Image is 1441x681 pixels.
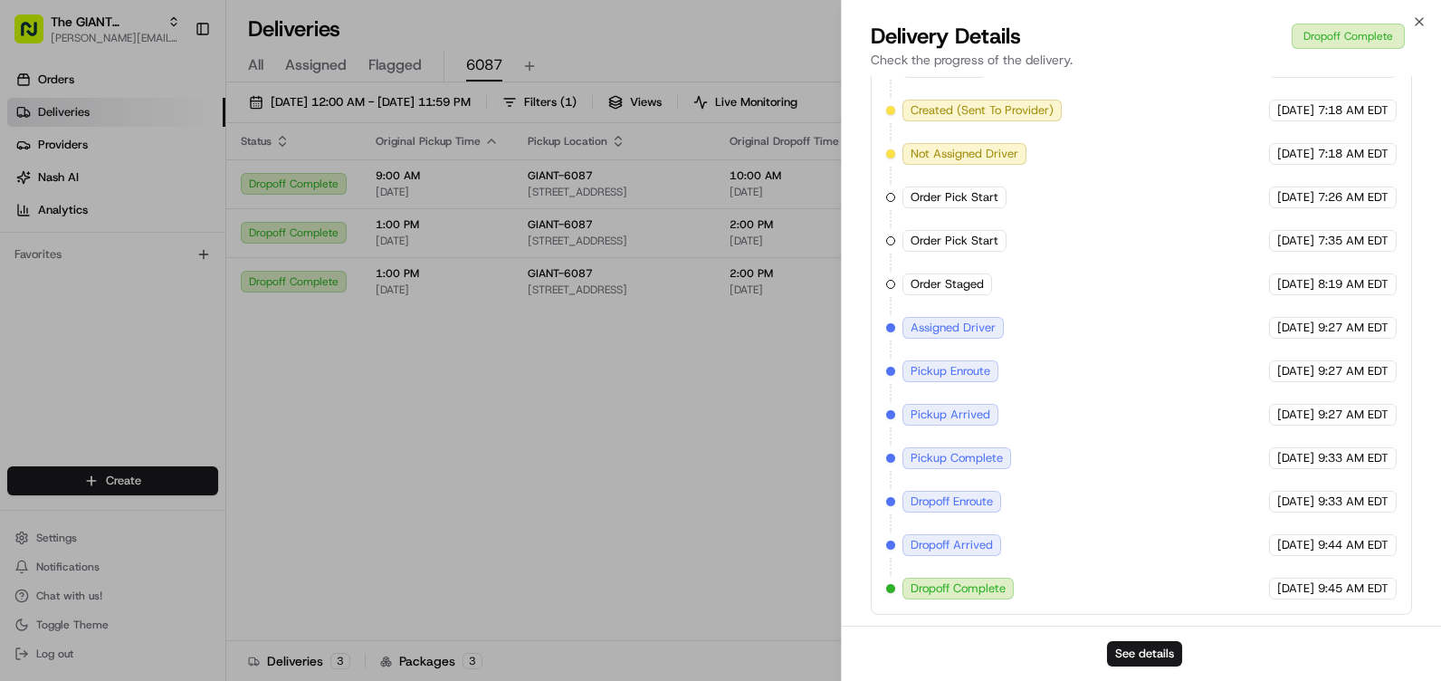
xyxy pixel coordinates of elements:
span: Dropoff Complete [911,580,1006,597]
span: [DATE] [1277,450,1314,466]
button: Start new chat [308,178,329,200]
input: Clear [47,117,299,136]
span: [DATE] [1277,320,1314,336]
a: 💻API Documentation [146,255,298,288]
img: Nash [18,18,54,54]
span: API Documentation [171,263,291,281]
span: Order Pick Start [911,233,998,249]
span: Dropoff Enroute [911,494,993,510]
span: [DATE] [1277,580,1314,597]
span: 9:44 AM EDT [1318,537,1389,553]
span: [DATE] [1277,363,1314,379]
span: Created (Sent To Provider) [911,102,1054,119]
span: [DATE] [1277,407,1314,423]
span: 7:18 AM EDT [1318,146,1389,162]
p: Welcome 👋 [18,72,329,101]
img: 1736555255976-a54dd68f-1ca7-489b-9aae-adbdc363a1c4 [18,173,51,206]
span: Pickup Arrived [911,407,990,423]
span: 9:33 AM EDT [1318,494,1389,510]
span: [DATE] [1277,494,1314,510]
span: 9:27 AM EDT [1318,320,1389,336]
span: Order Pick Start [911,189,998,206]
span: [DATE] [1277,233,1314,249]
span: Not Assigned Driver [911,146,1018,162]
span: 9:27 AM EDT [1318,407,1389,423]
span: [DATE] [1277,189,1314,206]
span: [DATE] [1277,276,1314,293]
span: 7:18 AM EDT [1318,102,1389,119]
div: 📗 [18,264,33,279]
a: 📗Knowledge Base [11,255,146,288]
span: 7:26 AM EDT [1318,189,1389,206]
span: 7:35 AM EDT [1318,233,1389,249]
button: See details [1107,641,1182,667]
div: Start new chat [62,173,297,191]
span: [DATE] [1277,537,1314,553]
span: 9:33 AM EDT [1318,450,1389,466]
span: [DATE] [1277,146,1314,162]
span: [DATE] [1277,102,1314,119]
span: Delivery Details [871,22,1021,51]
span: 9:45 AM EDT [1318,580,1389,597]
span: 8:19 AM EDT [1318,276,1389,293]
span: Pickup Complete [911,450,1003,466]
span: Order Staged [911,276,984,293]
span: 9:27 AM EDT [1318,363,1389,379]
span: Assigned Driver [911,320,996,336]
div: 💻 [153,264,167,279]
a: Powered byPylon [128,306,219,321]
span: Dropoff Arrived [911,537,993,553]
span: Pickup Enroute [911,363,990,379]
span: Pylon [180,307,219,321]
span: Knowledge Base [36,263,138,281]
p: Check the progress of the delivery. [871,51,1412,69]
div: We're available if you need us! [62,191,229,206]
